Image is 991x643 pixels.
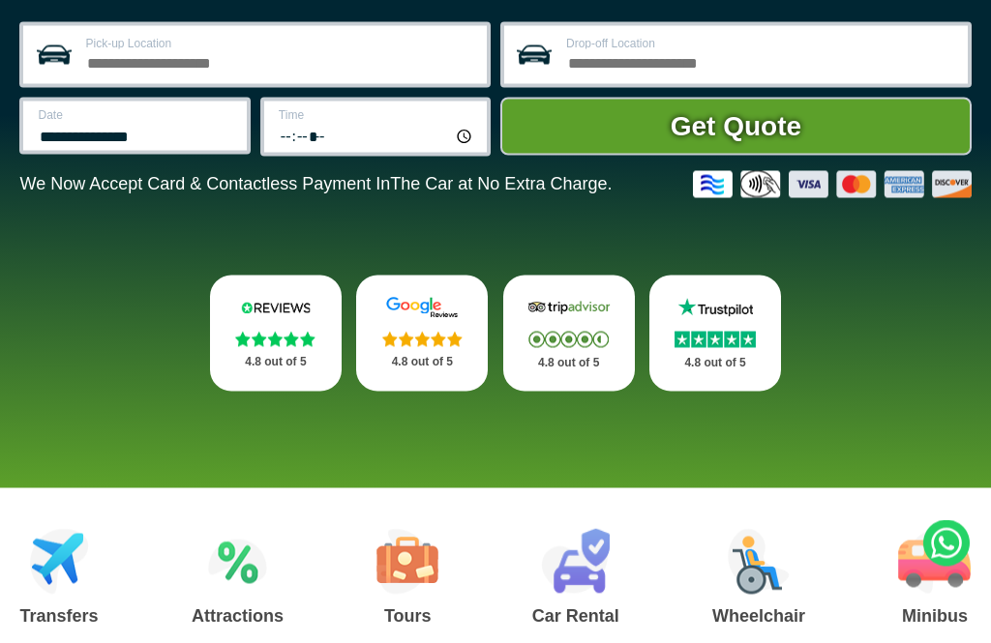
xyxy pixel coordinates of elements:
h3: Transfers [19,607,98,625]
img: Trustpilot [671,297,760,319]
span: The Car at No Extra Charge. [390,174,612,193]
img: Stars [382,332,463,347]
p: We Now Accept Card & Contactless Payment In [19,174,612,194]
h3: Car Rental [532,607,619,625]
img: Car Rental [541,529,610,595]
img: Wheelchair [728,529,790,595]
img: Google [377,297,466,319]
p: 4.8 out of 5 [671,351,760,375]
label: Drop-off Location [566,38,956,49]
h3: Tours [376,607,438,625]
button: Get Quote [500,98,971,156]
img: Reviews.io [231,297,320,319]
img: Tours [376,529,438,595]
label: Date [38,109,234,121]
label: Pick-up Location [85,38,475,49]
img: Attractions [208,529,267,595]
img: Stars [675,332,756,348]
a: Trustpilot Stars 4.8 out of 5 [649,276,781,392]
a: Google Stars 4.8 out of 5 [356,276,488,392]
h3: Attractions [192,607,284,625]
label: Time [279,109,475,121]
a: Reviews.io Stars 4.8 out of 5 [210,276,342,392]
h3: Minibus [898,607,971,625]
img: Airport Transfers [30,529,89,595]
img: Stars [528,332,609,348]
img: Tripadvisor [525,297,614,319]
h3: Wheelchair [712,607,805,625]
p: 4.8 out of 5 [231,350,320,374]
img: Minibus [898,529,971,595]
img: Credit And Debit Cards [693,171,972,198]
p: 4.8 out of 5 [525,351,614,375]
p: 4.8 out of 5 [377,350,466,374]
a: Tripadvisor Stars 4.8 out of 5 [503,276,635,392]
img: Stars [235,332,315,347]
